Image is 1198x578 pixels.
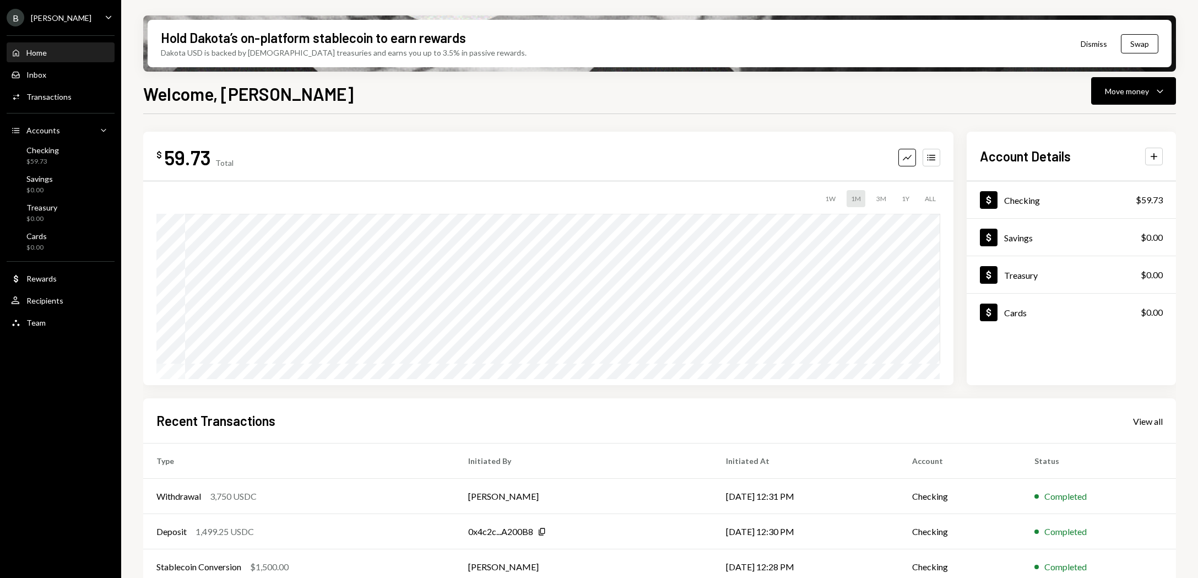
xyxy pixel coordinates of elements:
td: Checking [899,479,1021,514]
a: Checking$59.73 [967,181,1176,218]
div: Savings [26,174,53,183]
a: Treasury$0.00 [7,199,115,226]
div: $0.00 [1141,306,1163,319]
div: Rewards [26,274,57,283]
div: Recipients [26,296,63,305]
div: $1,500.00 [250,560,289,574]
div: Completed [1044,560,1087,574]
div: 0x4c2c...A200B8 [468,525,533,538]
div: Stablecoin Conversion [156,560,241,574]
div: Cards [26,231,47,241]
div: Completed [1044,525,1087,538]
div: $ [156,149,162,160]
td: [PERSON_NAME] [455,479,713,514]
div: ALL [920,190,940,207]
th: Account [899,444,1021,479]
a: Transactions [7,87,115,106]
div: 1,499.25 USDC [196,525,254,538]
div: 1M [847,190,865,207]
div: 3M [872,190,891,207]
div: $0.00 [26,243,47,252]
a: Inbox [7,64,115,84]
div: 3,750 USDC [210,490,257,503]
div: Move money [1105,85,1149,97]
th: Initiated At [713,444,899,479]
th: Initiated By [455,444,713,479]
a: Treasury$0.00 [967,256,1176,293]
div: $0.00 [1141,268,1163,282]
div: Accounts [26,126,60,135]
div: Completed [1044,490,1087,503]
div: Transactions [26,92,72,101]
div: View all [1133,416,1163,427]
div: Dakota USD is backed by [DEMOGRAPHIC_DATA] treasuries and earns you up to 3.5% in passive rewards. [161,47,527,58]
div: [PERSON_NAME] [31,13,91,23]
div: B [7,9,24,26]
a: Recipients [7,290,115,310]
div: $0.00 [1141,231,1163,244]
div: 1Y [897,190,914,207]
a: Rewards [7,268,115,288]
th: Status [1021,444,1176,479]
div: $0.00 [26,214,57,224]
div: $0.00 [26,186,53,195]
h1: Welcome, [PERSON_NAME] [143,83,354,105]
a: Cards$0.00 [967,294,1176,331]
div: Inbox [26,70,46,79]
button: Swap [1121,34,1158,53]
a: Cards$0.00 [7,228,115,255]
div: Cards [1004,307,1027,318]
div: Deposit [156,525,187,538]
div: Treasury [26,203,57,212]
a: View all [1133,415,1163,427]
div: 1W [821,190,840,207]
a: Checking$59.73 [7,142,115,169]
div: $59.73 [26,157,59,166]
div: Savings [1004,233,1033,243]
div: Treasury [1004,270,1038,280]
a: Accounts [7,120,115,140]
td: [DATE] 12:31 PM [713,479,899,514]
div: Withdrawal [156,490,201,503]
div: Home [26,48,47,57]
th: Type [143,444,455,479]
button: Dismiss [1067,31,1121,57]
button: Move money [1091,77,1176,105]
h2: Account Details [980,147,1071,165]
a: Team [7,312,115,332]
a: Home [7,42,115,62]
div: Checking [26,145,59,155]
a: Savings$0.00 [7,171,115,197]
div: Hold Dakota’s on-platform stablecoin to earn rewards [161,29,466,47]
td: [DATE] 12:30 PM [713,514,899,549]
div: $59.73 [1136,193,1163,207]
div: 59.73 [164,145,211,170]
a: Savings$0.00 [967,219,1176,256]
div: Team [26,318,46,327]
h2: Recent Transactions [156,412,275,430]
td: Checking [899,514,1021,549]
div: Checking [1004,195,1040,206]
div: Total [215,158,234,168]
